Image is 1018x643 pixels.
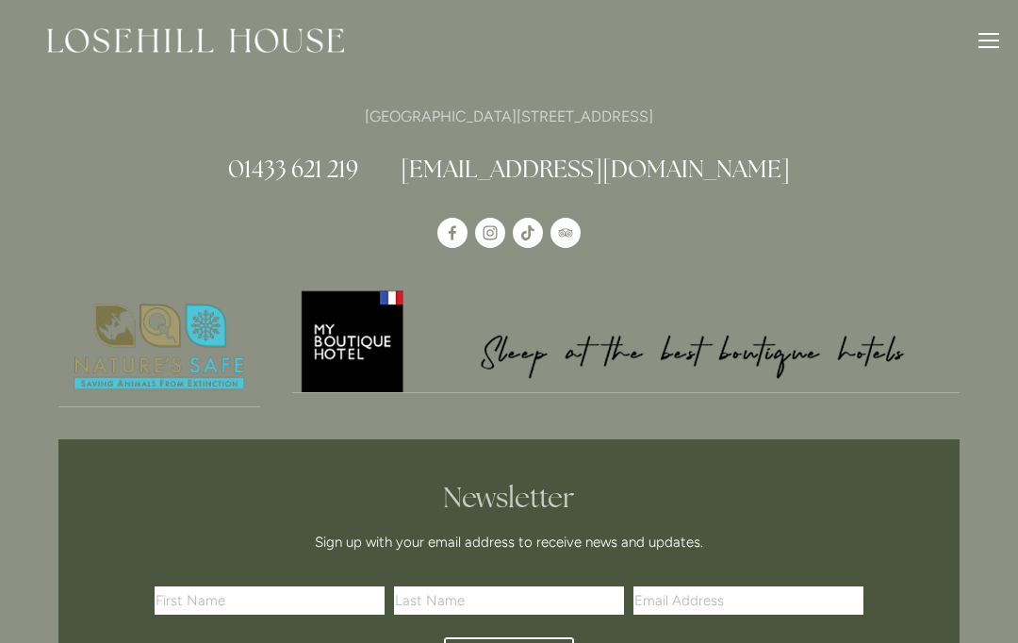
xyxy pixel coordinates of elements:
[437,218,468,248] a: Losehill House Hotel & Spa
[550,218,581,248] a: TripAdvisor
[161,481,857,515] h2: Newsletter
[513,218,543,248] a: TikTok
[633,586,863,615] input: Email Address
[292,288,961,393] a: My Boutique Hotel - Logo
[401,154,790,184] a: [EMAIL_ADDRESS][DOMAIN_NAME]
[47,28,344,53] img: Losehill House
[58,288,260,407] a: Nature's Safe - Logo
[161,531,857,553] p: Sign up with your email address to receive news and updates.
[58,104,960,129] p: [GEOGRAPHIC_DATA][STREET_ADDRESS]
[394,586,624,615] input: Last Name
[475,218,505,248] a: Instagram
[155,586,385,615] input: First Name
[292,288,961,392] img: My Boutique Hotel - Logo
[58,288,260,406] img: Nature's Safe - Logo
[228,154,358,184] a: 01433 621 219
